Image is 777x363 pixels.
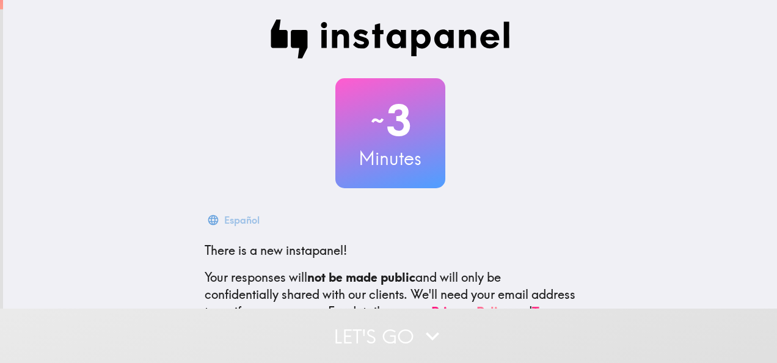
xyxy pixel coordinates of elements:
div: Español [224,211,260,229]
button: Español [205,208,264,232]
img: Instapanel [271,20,510,59]
b: not be made public [307,269,415,285]
p: Your responses will and will only be confidentially shared with our clients. We'll need your emai... [205,269,576,320]
span: ~ [369,102,386,139]
span: There is a new instapanel! [205,243,347,258]
h3: Minutes [335,145,445,171]
h2: 3 [335,95,445,145]
a: Terms [532,304,566,319]
a: Privacy Policy [431,304,511,319]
